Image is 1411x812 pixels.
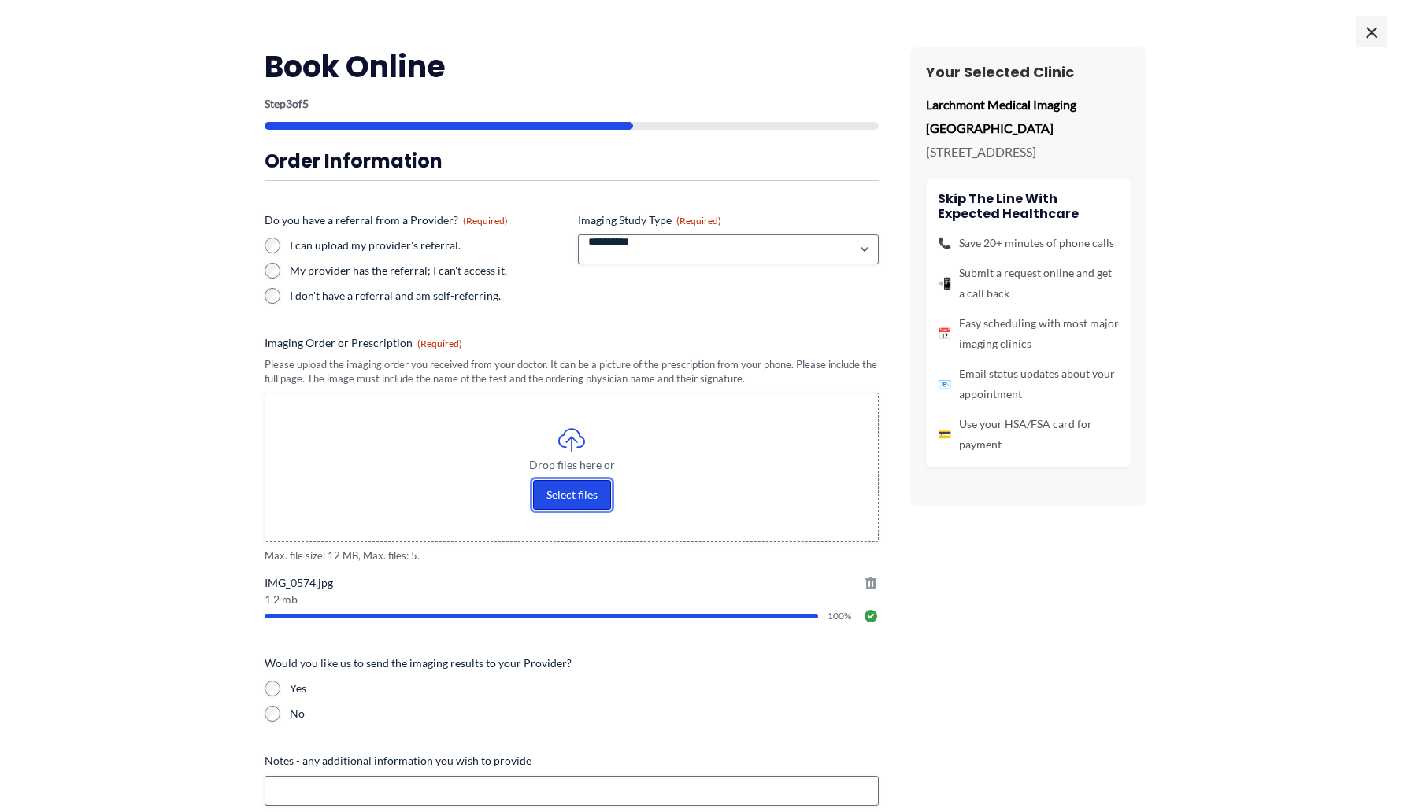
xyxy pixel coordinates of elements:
[290,263,565,279] label: My provider has the referral; I can't access it.
[290,681,879,696] label: Yes
[290,288,565,304] label: I don't have a referral and am self-referring.
[828,611,854,621] span: 100%
[265,98,879,109] p: Step of
[463,215,508,227] span: (Required)
[265,212,508,228] legend: Do you have a referral from a Provider?
[286,97,292,110] span: 3
[533,480,611,510] button: select files, imaging order or prescription(required)
[417,338,462,349] span: (Required)
[938,273,951,293] span: 📲
[938,233,951,253] span: 📞
[938,424,951,445] span: 💳
[265,335,879,351] label: Imaging Order or Prescription
[265,357,879,386] div: Please upload the imaging order you received from your doctor. It can be a picture of the prescri...
[1356,16,1387,47] span: ×
[926,63,1131,81] h3: Your Selected Clinic
[265,594,879,605] span: 1.2 mb
[290,706,879,722] label: No
[938,263,1119,304] li: Submit a request online and get a call back
[265,548,879,563] span: Max. file size: 12 MB, Max. files: 5.
[938,374,951,394] span: 📧
[676,215,721,227] span: (Required)
[302,97,309,110] span: 5
[265,47,879,86] h2: Book Online
[938,313,1119,354] li: Easy scheduling with most major imaging clinics
[926,140,1131,164] p: [STREET_ADDRESS]
[938,414,1119,455] li: Use your HSA/FSA card for payment
[938,191,1119,221] h4: Skip the line with Expected Healthcare
[938,364,1119,404] li: Email status updates about your appointment
[938,233,1119,253] li: Save 20+ minutes of phone calls
[290,238,565,253] label: I can upload my provider's referral.
[938,323,951,344] span: 📅
[926,93,1131,139] p: Larchmont Medical Imaging [GEOGRAPHIC_DATA]
[265,655,572,671] legend: Would you like us to send the imaging results to your Provider?
[265,149,879,173] h3: Order Information
[578,212,879,228] label: Imaging Study Type
[265,575,879,591] span: IMG_0574.jpg
[265,753,879,769] label: Notes - any additional information you wish to provide
[297,460,846,471] span: Drop files here or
